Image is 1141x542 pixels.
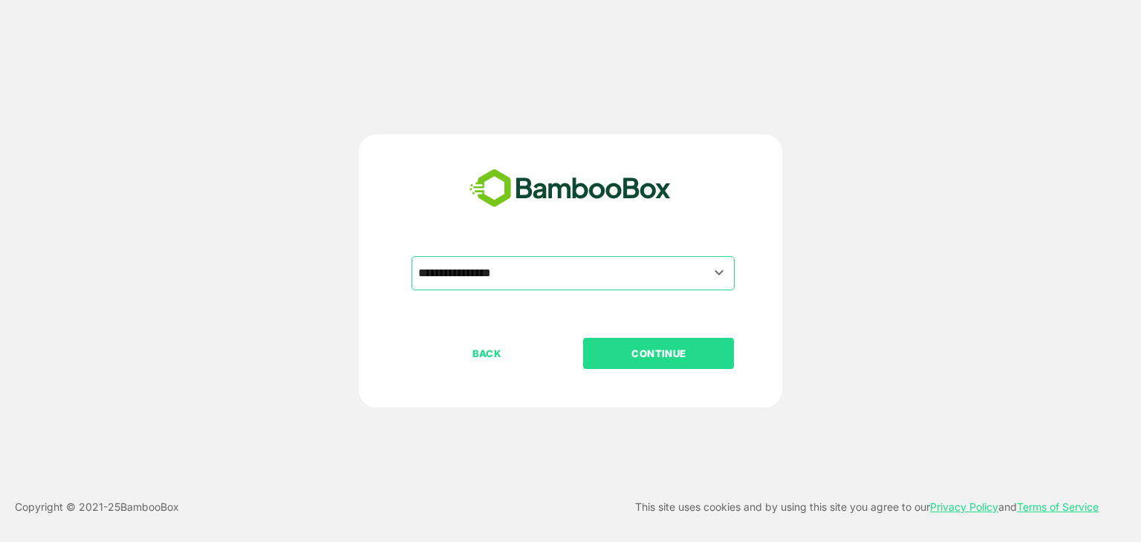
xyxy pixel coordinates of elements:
a: Privacy Policy [930,500,998,513]
img: bamboobox [461,164,679,213]
a: Terms of Service [1017,500,1099,513]
p: BACK [413,345,562,362]
p: CONTINUE [585,345,733,362]
button: BACK [412,338,562,369]
p: Copyright © 2021- 25 BambooBox [15,498,179,516]
button: Open [709,263,729,283]
p: This site uses cookies and by using this site you agree to our and [635,498,1099,516]
button: CONTINUE [583,338,734,369]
